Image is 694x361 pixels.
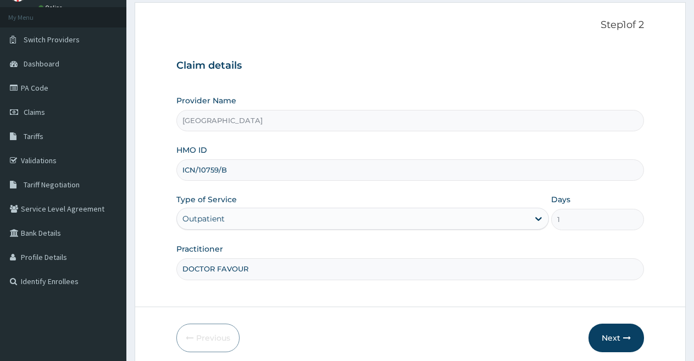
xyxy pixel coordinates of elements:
input: Enter HMO ID [176,159,644,181]
p: Step 1 of 2 [176,19,644,31]
a: Online [38,4,65,12]
span: Switch Providers [24,35,80,45]
h3: Claim details [176,60,644,72]
span: Dashboard [24,59,59,69]
span: Claims [24,107,45,117]
span: Tariff Negotiation [24,180,80,190]
span: Tariffs [24,131,43,141]
div: Outpatient [182,213,225,224]
button: Previous [176,324,240,352]
label: HMO ID [176,145,207,155]
label: Provider Name [176,95,236,106]
button: Next [588,324,644,352]
label: Days [551,194,570,205]
label: Type of Service [176,194,237,205]
label: Practitioner [176,243,223,254]
input: Enter Name [176,258,644,280]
